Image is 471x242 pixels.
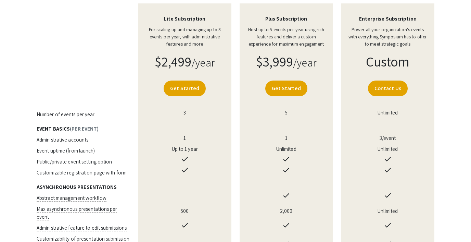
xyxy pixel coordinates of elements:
[155,52,192,70] span: $2,499
[37,184,117,190] span: Asynchronous Presentations
[282,155,290,163] span: done
[282,191,290,199] span: done
[235,202,337,221] td: 2,000
[384,166,392,174] span: done
[164,81,206,96] a: Get Started
[37,206,117,220] span: Max asynchronous presentations per event
[191,55,215,70] small: /year
[337,108,439,119] td: Unlimited
[246,16,326,22] h4: Plus Subscription
[181,221,189,229] span: done
[134,108,236,119] td: 3
[235,133,337,144] td: 1
[337,202,439,221] td: Unlimited
[384,221,392,229] span: done
[181,166,189,174] span: done
[337,144,439,155] td: Unlimited
[37,158,112,165] span: Public/private event setting option
[37,125,70,132] span: Event Basics
[246,26,326,48] p: Host up to 5 events per year using rich features and deliver a custom experience for maximum enga...
[145,26,225,48] p: For scaling up and managing up to 3 events per year, with administrative features and more
[134,144,236,155] td: Up to 1 year
[181,155,189,163] span: done
[282,221,290,229] span: done
[265,81,307,96] a: Get Started
[293,55,317,70] small: /year
[348,26,428,48] p: Power all your organization's events with everything Symposium has to offer to meet strategic goals
[235,144,337,155] td: Unlimited
[384,191,392,199] span: done
[368,81,408,96] a: Contact Us
[134,133,236,144] td: 1
[37,136,88,143] span: Administrative accounts
[33,108,134,119] td: Number of events per year
[235,108,337,119] td: 5
[37,195,106,202] span: Abstract management workflow
[337,133,439,144] td: 3/event
[348,16,428,22] h4: Enterprise Subscription
[256,52,293,70] span: $3,999
[366,52,410,70] span: Custom
[70,125,99,132] span: (Per event)
[134,202,236,221] td: 500
[37,147,95,154] span: Event uptime (from launch)
[37,225,127,231] span: Administrative feature to edit submissions
[5,211,29,237] iframe: Chat
[37,169,127,176] span: Customizable registration page with form
[384,155,392,163] span: done
[282,166,290,174] span: done
[145,16,225,22] h4: Lite Subscription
